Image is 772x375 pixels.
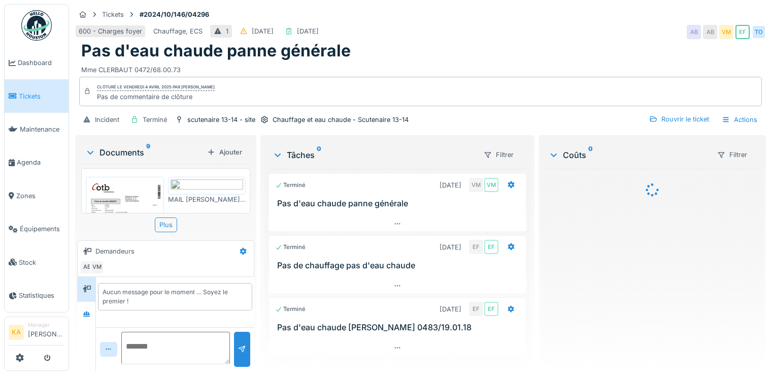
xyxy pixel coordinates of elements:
strong: #2024/10/146/04296 [136,10,213,19]
sup: 9 [146,146,150,159]
img: xcegf7jv3gu3mfz1cs44jotq3vuy [88,179,161,283]
div: EF [484,240,498,254]
div: Documents [85,146,203,159]
div: AB [703,25,717,39]
div: [DATE] [252,26,274,36]
div: Plus [155,217,177,232]
span: Dashboard [18,58,64,68]
sup: 0 [317,149,321,161]
div: Coûts [549,149,709,161]
span: Zones [16,191,64,201]
a: KA Manager[PERSON_NAME] [9,321,64,346]
div: Aucun message pour le moment … Soyez le premier ! [103,288,248,306]
div: Filtrer [713,147,752,162]
div: Mme CLERBAUT 0472/68.00.73 [81,61,760,75]
a: Stock [5,245,69,278]
a: Zones [5,179,69,212]
img: c6485c40-06c5-483b-bb94-fdbb391aece2-MAIL%20MAMEDOV%20TR%20Rue%20Louis%20Scutenaire%20135%20-%20P... [171,179,244,192]
li: [PERSON_NAME] [28,321,64,343]
div: 600 - Charges foyer [79,26,142,36]
div: Tâches [273,149,475,161]
div: Terminé [143,115,167,124]
li: KA [9,325,24,340]
a: Dashboard [5,46,69,79]
div: AB [687,25,701,39]
span: Agenda [17,158,64,167]
div: Chauffage et eau chaude - Scutenaire 13-14 [273,115,409,124]
span: Statistiques [19,291,64,300]
sup: 0 [588,149,593,161]
div: MAIL [PERSON_NAME] Rue [PERSON_NAME] 135 - PAS DEAU CHAUDE.msg [168,195,246,204]
img: Badge_color-CXgf-gQk.svg [21,10,52,41]
div: scutenaire 13-14 - site [187,115,255,124]
div: VM [484,178,498,192]
a: Tickets [5,79,69,112]
h3: Pas d'eau chaude panne générale [277,199,522,208]
div: TO [752,25,766,39]
div: Terminé [275,181,306,190]
div: VM [90,260,104,274]
span: Stock [19,258,64,267]
span: Équipements [20,224,64,234]
a: Statistiques [5,279,69,312]
span: Maintenance [20,124,64,134]
div: Tickets [102,10,124,19]
h1: Pas d'eau chaude panne générale [81,41,351,60]
h3: Pas de chauffage pas d'eau chaude [277,261,522,270]
h3: Pas d'eau chaude [PERSON_NAME] 0483/19.01.18 [277,323,522,332]
div: Terminé [275,243,306,252]
a: Agenda [5,146,69,179]
a: Maintenance [5,113,69,146]
div: Pas de commentaire de clôture [97,92,215,102]
div: Manager [28,321,64,329]
div: Chauffage, ECS [153,26,203,36]
div: Terminé [275,305,306,314]
div: [DATE] [297,26,319,36]
div: [DATE] [440,180,461,190]
a: Équipements [5,212,69,245]
div: Demandeurs [95,246,135,256]
div: Filtrer [479,147,518,162]
div: Incident [95,115,119,124]
div: 1 [226,26,228,36]
div: EF [469,240,483,254]
div: VM [719,25,733,39]
div: EF [469,302,483,316]
div: VM [469,178,483,192]
div: Actions [717,112,762,127]
div: [DATE] [440,242,461,252]
div: Clôturé le vendredi 4 avril 2025 par [PERSON_NAME] [97,84,215,91]
div: EF [484,302,498,316]
div: EF [735,25,750,39]
div: AB [80,260,94,274]
div: Ajouter [203,145,246,159]
div: [DATE] [440,304,461,314]
div: Rouvrir le ticket [645,112,713,126]
span: Tickets [19,91,64,101]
